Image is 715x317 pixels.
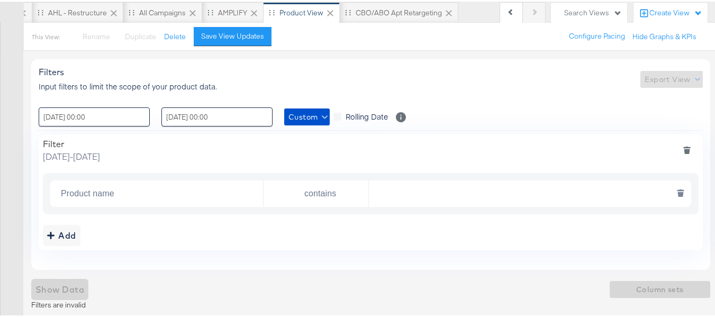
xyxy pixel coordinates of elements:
[194,25,271,44] button: Save View Updates
[564,6,622,16] div: Search Views
[201,30,264,40] div: Save View Updates
[38,8,43,14] div: Drag to reorder tab
[164,30,186,40] button: Delete
[125,30,156,40] span: Duplicate
[129,8,134,14] div: Drag to reorder tab
[676,137,698,161] button: deletefilters
[279,6,323,16] div: Product View
[346,110,388,120] span: Rolling Date
[32,31,60,40] div: This View:
[356,6,442,16] div: CBO/ABO Apt Retargeting
[43,149,100,161] span: [DATE] - [DATE]
[269,8,275,14] div: Drag to reorder tab
[48,6,107,16] div: AHL - Restructure
[562,25,632,44] button: Configure Pacing
[47,227,76,241] div: Add
[43,223,80,244] button: addbutton
[345,8,351,14] div: Drag to reorder tab
[632,30,696,40] button: Hide Graphs & KPIs
[43,137,100,148] div: Filter
[39,65,64,76] span: Filters
[218,6,247,16] div: AMPLIFY
[352,185,360,193] button: Open
[649,6,702,17] div: Create View
[139,6,186,16] div: All Campaigns
[284,107,330,124] button: Custom
[247,185,255,193] button: Open
[288,109,325,122] span: Custom
[31,277,710,317] div: Filters are invalid
[245,187,249,191] button: Clear
[207,8,213,14] div: Drag to reorder tab
[39,79,217,90] span: Input filters to limit the scope of your product data.
[83,30,110,40] span: Rename
[669,183,692,202] button: deletesingle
